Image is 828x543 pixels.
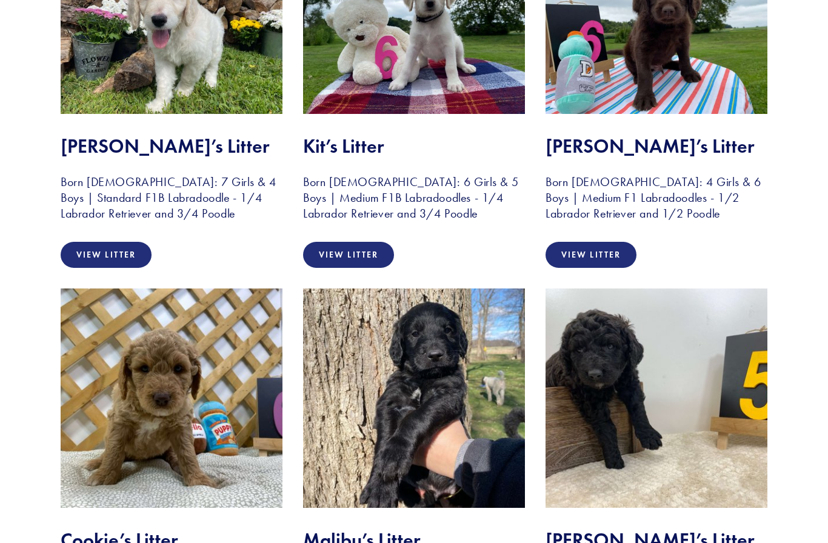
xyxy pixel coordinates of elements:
h2: [PERSON_NAME]’s Litter [546,135,767,158]
h2: [PERSON_NAME]’s Litter [61,135,282,158]
h3: Born [DEMOGRAPHIC_DATA]: 4 Girls & 6 Boys | Medium F1 Labradoodles - 1/2 Labrador Retriever and 1... [546,175,767,222]
a: View Litter [303,242,394,268]
a: View Litter [546,242,636,268]
h3: Born [DEMOGRAPHIC_DATA]: 7 Girls & 4 Boys | Standard F1B Labradoodle - 1/4 Labrador Retriever and... [61,175,282,222]
h2: Kit’s Litter [303,135,525,158]
h3: Born [DEMOGRAPHIC_DATA]: 6 Girls & 5 Boys | Medium F1B Labradoodles - 1/4 Labrador Retriever and ... [303,175,525,222]
a: View Litter [61,242,152,268]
